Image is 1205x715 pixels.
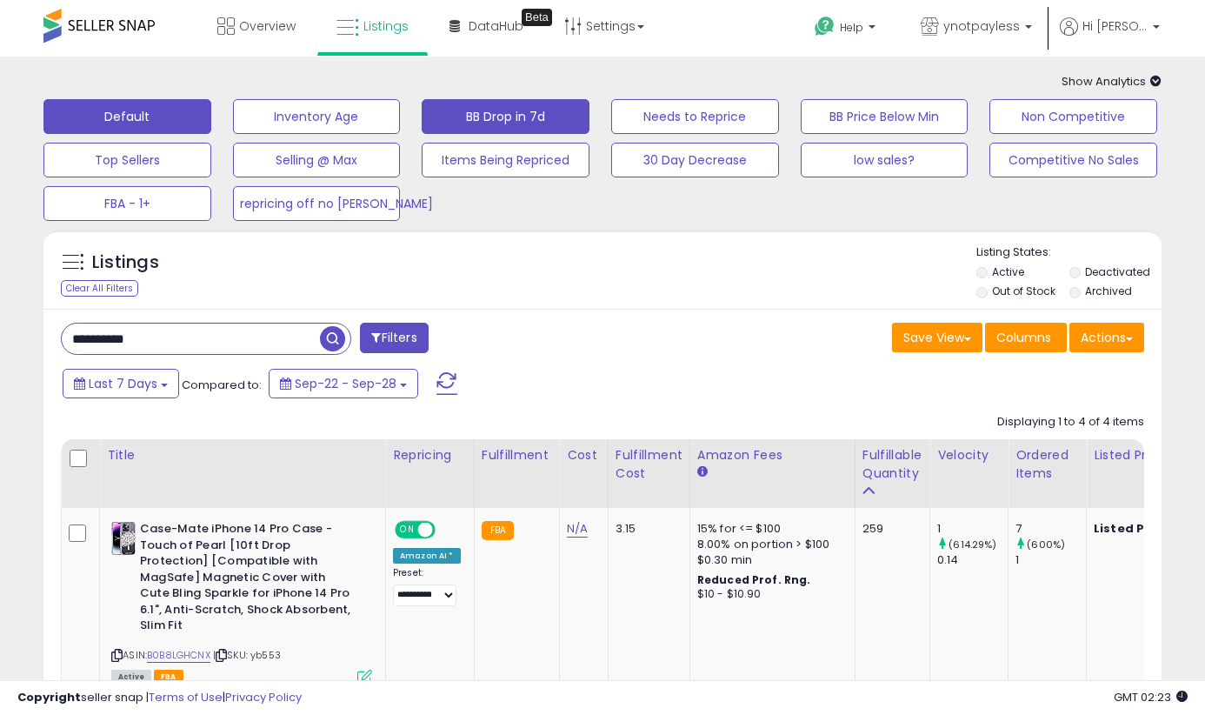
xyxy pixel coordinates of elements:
[1094,520,1173,537] b: Listed Price:
[949,538,996,551] small: (614.29%)
[469,17,523,35] span: DataHub
[61,280,138,297] div: Clear All Filters
[147,648,210,663] a: B0B8LGHCNX
[840,20,863,35] span: Help
[363,17,409,35] span: Listings
[616,446,682,483] div: Fulfillment Cost
[233,186,401,221] button: repricing off no [PERSON_NAME]
[992,264,1024,279] label: Active
[611,143,779,177] button: 30 Day Decrease
[992,284,1055,298] label: Out of Stock
[1085,284,1132,298] label: Archived
[697,464,708,480] small: Amazon Fees.
[17,690,302,706] div: seller snap | |
[149,689,223,705] a: Terms of Use
[1085,264,1150,279] label: Deactivated
[422,99,589,134] button: BB Drop in 7d
[482,521,514,540] small: FBA
[697,552,842,568] div: $0.30 min
[393,548,461,564] div: Amazon AI *
[482,446,552,464] div: Fulfillment
[422,143,589,177] button: Items Being Repriced
[1062,73,1162,90] span: Show Analytics
[433,523,461,538] span: OFF
[43,99,211,134] button: Default
[892,323,982,352] button: Save View
[801,3,893,57] a: Help
[396,523,418,538] span: ON
[697,521,842,537] div: 15% for <= $100
[976,244,1162,261] p: Listing States:
[1060,17,1160,57] a: Hi [PERSON_NAME]
[182,377,262,393] span: Compared to:
[269,369,418,398] button: Sep-22 - Sep-28
[393,567,461,606] div: Preset:
[213,648,281,662] span: | SKU: yb553
[111,521,136,556] img: 41IGc5UWdVL._SL40_.jpg
[92,251,159,275] h5: Listings
[937,446,1001,464] div: Velocity
[295,375,396,392] span: Sep-22 - Sep-28
[225,689,302,705] a: Privacy Policy
[697,587,842,602] div: $10 - $10.90
[801,143,969,177] button: low sales?
[17,689,81,705] strong: Copyright
[989,143,1157,177] button: Competitive No Sales
[1027,538,1065,551] small: (600%)
[862,446,922,483] div: Fulfillable Quantity
[89,375,157,392] span: Last 7 Days
[697,446,848,464] div: Amazon Fees
[616,521,676,537] div: 3.15
[997,414,1144,431] div: Displaying 1 to 4 of 4 items
[1015,552,1086,568] div: 1
[567,520,588,538] a: N/A
[522,9,552,26] div: Tooltip anchor
[814,16,836,37] i: Get Help
[801,99,969,134] button: BB Price Below Min
[943,17,1020,35] span: ynotpayless
[937,552,1008,568] div: 0.14
[567,446,601,464] div: Cost
[393,446,467,464] div: Repricing
[937,521,1008,537] div: 1
[1015,521,1086,537] div: 7
[697,537,842,552] div: 8.00% on portion > $100
[996,329,1051,346] span: Columns
[233,143,401,177] button: Selling @ Max
[862,521,916,537] div: 259
[43,143,211,177] button: Top Sellers
[360,323,428,353] button: Filters
[63,369,179,398] button: Last 7 Days
[233,99,401,134] button: Inventory Age
[989,99,1157,134] button: Non Competitive
[239,17,296,35] span: Overview
[985,323,1067,352] button: Columns
[1015,446,1079,483] div: Ordered Items
[1069,323,1144,352] button: Actions
[107,446,378,464] div: Title
[140,521,351,638] b: Case-Mate iPhone 14 Pro Case - Touch of Pearl [10ft Drop Protection] [Compatible with MagSafe] Ma...
[1082,17,1148,35] span: Hi [PERSON_NAME]
[43,186,211,221] button: FBA - 1+
[611,99,779,134] button: Needs to Reprice
[1114,689,1188,705] span: 2025-10-6 02:23 GMT
[697,572,811,587] b: Reduced Prof. Rng.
